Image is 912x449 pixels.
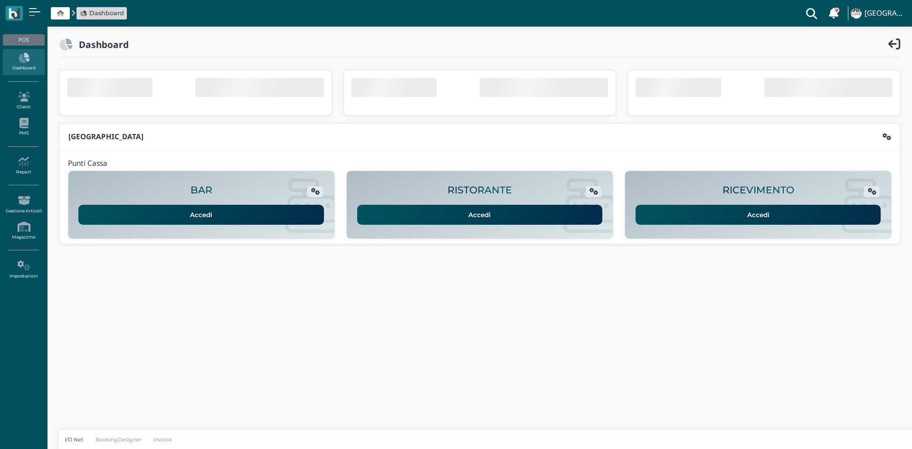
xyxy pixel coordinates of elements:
img: logo [9,8,19,19]
a: Dashboard [80,9,124,18]
a: Magazzino [3,218,44,244]
a: Accedi [636,205,881,225]
a: Dashboard [3,49,44,75]
img: ... [851,8,861,19]
div: POS [3,34,44,46]
a: Impostazioni [3,257,44,283]
h2: Dashboard [73,39,129,49]
a: PMS [3,114,44,140]
a: Accedi [78,205,324,225]
a: Report [3,153,44,179]
h2: RICEVIMENTO [722,185,794,196]
iframe: Help widget launcher [845,420,904,441]
h2: BAR [190,185,212,196]
h4: [GEOGRAPHIC_DATA] [864,10,906,18]
a: Accedi [357,205,603,225]
a: Clienti [3,87,44,114]
a: Gestione Articoli [3,191,44,218]
h4: Punti Cassa [68,160,107,168]
h2: RISTORANTE [447,185,512,196]
b: [GEOGRAPHIC_DATA] [68,132,143,142]
span: Dashboard [89,9,124,18]
a: ... [GEOGRAPHIC_DATA] [849,2,906,25]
